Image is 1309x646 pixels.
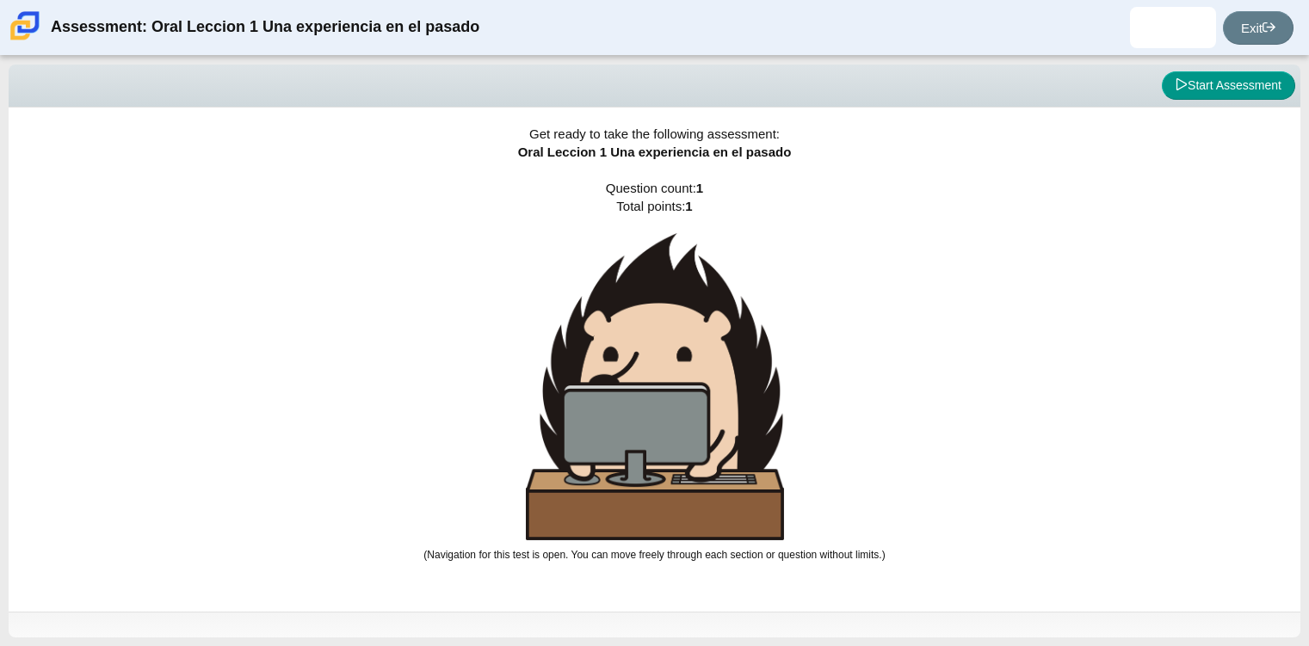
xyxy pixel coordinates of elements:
[423,549,885,561] small: (Navigation for this test is open. You can move freely through each section or question without l...
[518,145,792,159] span: Oral Leccion 1 Una experiencia en el pasado
[1159,14,1187,41] img: martha.addo-preko.yyKIqf
[7,32,43,46] a: Carmen School of Science & Technology
[685,199,692,213] b: 1
[423,181,885,561] span: Question count: Total points:
[1162,71,1295,101] button: Start Assessment
[526,233,784,540] img: hedgehog-behind-computer-large.png
[696,181,703,195] b: 1
[1223,11,1294,45] a: Exit
[7,8,43,44] img: Carmen School of Science & Technology
[51,7,479,48] div: Assessment: Oral Leccion 1 Una experiencia en el pasado
[529,126,780,141] span: Get ready to take the following assessment:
